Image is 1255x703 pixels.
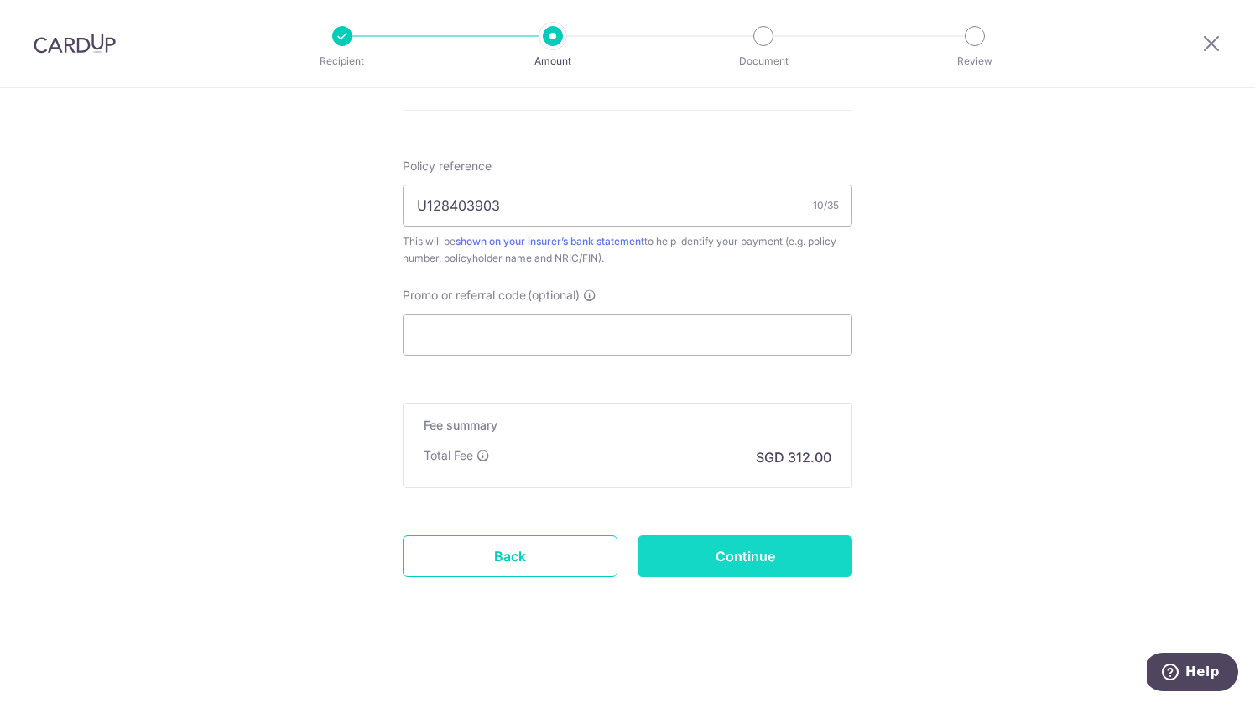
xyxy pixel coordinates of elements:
p: Document [701,53,825,70]
div: This will be to help identify your payment (e.g. policy number, policyholder name and NRIC/FIN). [403,233,852,267]
a: Back [403,535,617,577]
img: CardUp [34,34,116,54]
p: Review [913,53,1037,70]
iframe: Opens a widget where you can find more information [1147,653,1238,695]
h5: Fee summary [424,417,831,434]
p: Recipient [280,53,404,70]
label: Policy reference [403,158,492,174]
span: Promo or referral code [403,287,526,304]
p: Amount [491,53,615,70]
input: Continue [638,535,852,577]
a: shown on your insurer’s bank statement [456,235,644,247]
span: (optional) [528,287,580,304]
div: 10/35 [813,197,839,214]
p: Total Fee [424,447,473,464]
p: SGD 312.00 [756,447,831,467]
